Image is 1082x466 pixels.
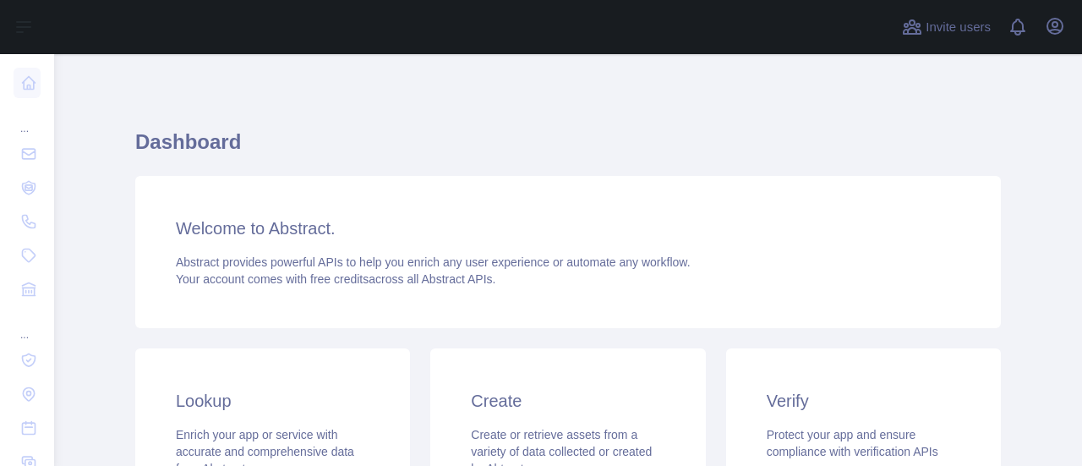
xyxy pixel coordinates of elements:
span: Your account comes with across all Abstract APIs. [176,272,495,286]
h3: Lookup [176,389,369,413]
h1: Dashboard [135,129,1001,169]
div: ... [14,308,41,342]
span: Protect your app and ensure compliance with verification APIs [767,428,938,458]
button: Invite users [899,14,994,41]
h3: Verify [767,389,960,413]
span: free credits [310,272,369,286]
div: ... [14,101,41,135]
h3: Create [471,389,664,413]
span: Abstract provides powerful APIs to help you enrich any user experience or automate any workflow. [176,255,691,269]
span: Invite users [926,18,991,37]
h3: Welcome to Abstract. [176,217,960,240]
